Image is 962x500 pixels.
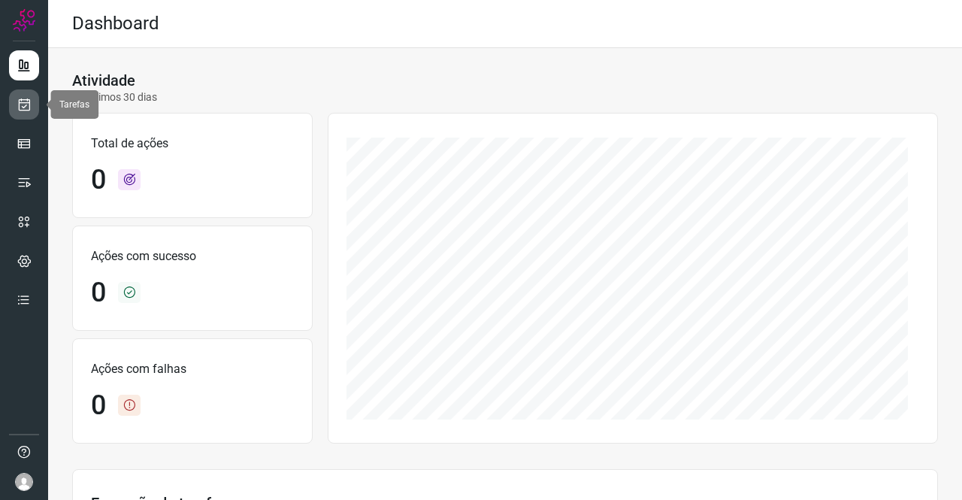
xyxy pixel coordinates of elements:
[59,99,89,110] span: Tarefas
[72,89,157,105] p: Últimos 30 dias
[72,13,159,35] h2: Dashboard
[91,277,106,309] h1: 0
[91,360,294,378] p: Ações com falhas
[15,473,33,491] img: avatar-user-boy.jpg
[72,71,135,89] h3: Atividade
[91,164,106,196] h1: 0
[91,247,294,265] p: Ações com sucesso
[91,135,294,153] p: Total de ações
[91,389,106,422] h1: 0
[13,9,35,32] img: Logo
